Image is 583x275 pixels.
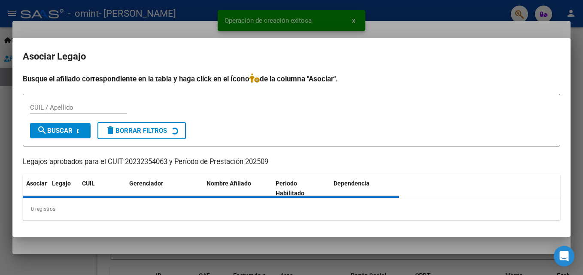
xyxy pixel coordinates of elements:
[79,174,126,203] datatable-header-cell: CUIL
[49,174,79,203] datatable-header-cell: Legajo
[334,180,370,187] span: Dependencia
[97,122,186,139] button: Borrar Filtros
[23,157,560,167] p: Legajos aprobados para el CUIT 20232354063 y Período de Prestación 202509
[105,125,115,135] mat-icon: delete
[37,125,47,135] mat-icon: search
[272,174,330,203] datatable-header-cell: Periodo Habilitado
[206,180,251,187] span: Nombre Afiliado
[23,73,560,84] h4: Busque el afiliado correspondiente en la tabla y haga click en el ícono de la columna "Asociar".
[37,127,73,135] span: Buscar
[126,174,203,203] datatable-header-cell: Gerenciador
[330,174,399,203] datatable-header-cell: Dependencia
[203,174,272,203] datatable-header-cell: Nombre Afiliado
[23,198,560,220] div: 0 registros
[554,246,574,266] div: Open Intercom Messenger
[52,180,71,187] span: Legajo
[129,180,163,187] span: Gerenciador
[82,180,95,187] span: CUIL
[26,180,47,187] span: Asociar
[30,123,91,138] button: Buscar
[105,127,167,135] span: Borrar Filtros
[276,180,304,197] span: Periodo Habilitado
[23,48,560,65] h2: Asociar Legajo
[23,174,49,203] datatable-header-cell: Asociar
